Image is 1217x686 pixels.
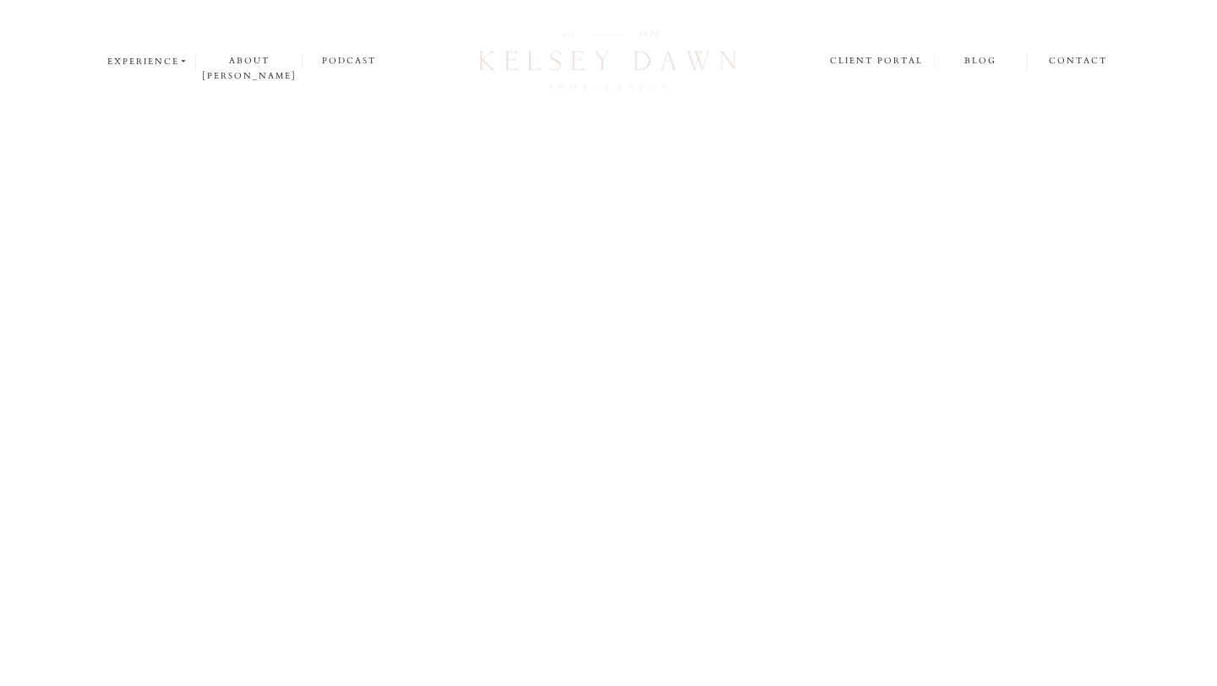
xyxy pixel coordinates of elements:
[303,53,396,69] a: podcast
[107,54,189,69] a: experience
[1049,53,1108,70] a: contact
[934,53,1026,69] a: blog
[830,53,925,71] a: client portal
[196,53,302,69] a: about [PERSON_NAME]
